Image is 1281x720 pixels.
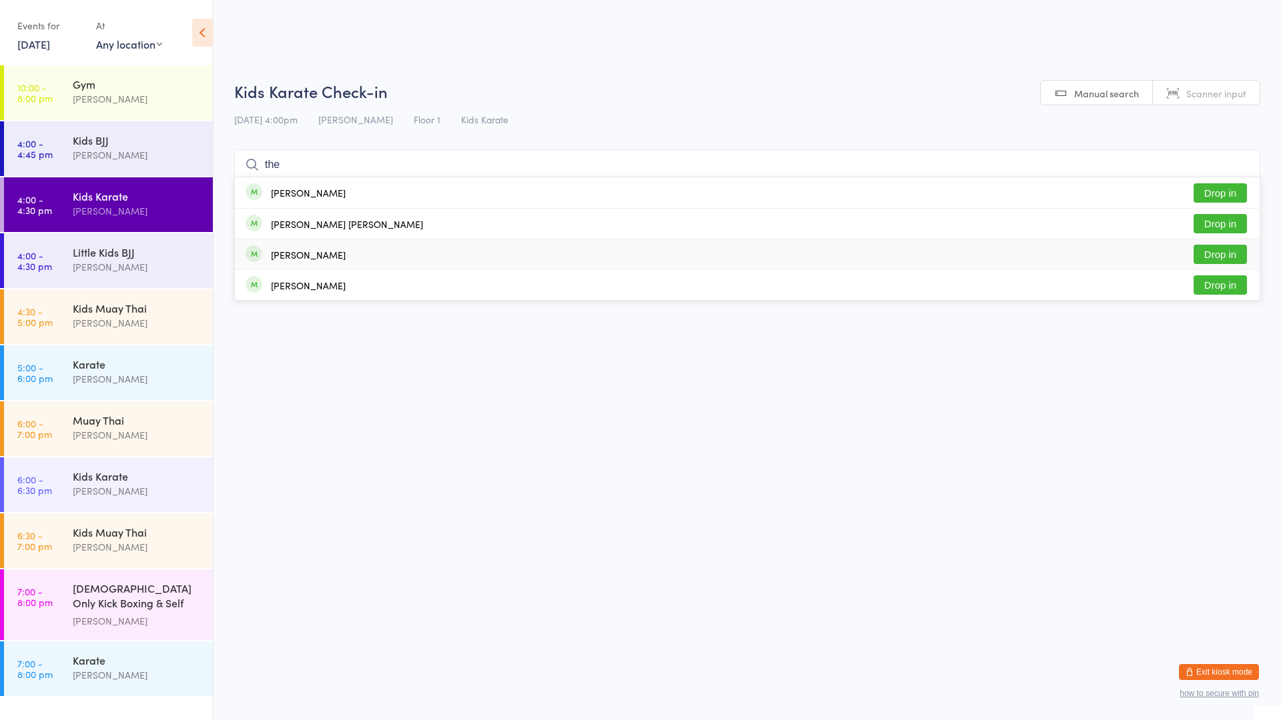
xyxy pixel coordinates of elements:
time: 4:30 - 5:00 pm [17,306,53,327]
div: [PERSON_NAME] [73,147,201,163]
div: [PERSON_NAME] [271,280,346,291]
span: [DATE] 4:00pm [234,113,298,126]
div: [PERSON_NAME] [73,91,201,107]
div: [PERSON_NAME] [73,427,201,443]
time: 6:00 - 6:30 pm [17,474,52,495]
div: Kids Muay Thai [73,301,201,315]
div: [PERSON_NAME] [73,613,201,629]
time: 4:00 - 4:30 pm [17,194,52,215]
span: Scanner input [1186,87,1246,100]
time: 7:00 - 8:00 pm [17,658,53,679]
div: At [96,15,162,37]
div: Karate [73,653,201,667]
time: 6:30 - 7:00 pm [17,530,52,551]
div: [PERSON_NAME] [271,249,346,260]
div: [PERSON_NAME] [73,315,201,331]
div: [PERSON_NAME] [73,259,201,275]
h2: Kids Karate Check-in [234,80,1260,102]
time: 10:00 - 8:00 pm [17,82,53,103]
a: 6:30 -7:00 pmKids Muay Thai[PERSON_NAME] [4,513,213,568]
div: Little Kids BJJ [73,245,201,259]
button: Drop in [1194,214,1247,233]
a: 6:00 -6:30 pmKids Karate[PERSON_NAME] [4,457,213,512]
button: Exit kiosk mode [1179,664,1259,680]
div: Events for [17,15,83,37]
div: Kids Karate [73,469,201,483]
div: [PERSON_NAME] [73,371,201,387]
button: how to secure with pin [1180,689,1259,698]
span: Manual search [1074,87,1139,100]
div: Kids Karate [73,189,201,203]
button: Drop in [1194,275,1247,295]
button: Drop in [1194,183,1247,203]
a: 4:00 -4:30 pmKids Karate[PERSON_NAME] [4,177,213,232]
div: Kids Muay Thai [73,525,201,539]
div: [PERSON_NAME] [73,539,201,555]
a: 10:00 -8:00 pmGym[PERSON_NAME] [4,65,213,120]
time: 4:00 - 4:30 pm [17,250,52,271]
div: Any location [96,37,162,51]
span: [PERSON_NAME] [318,113,393,126]
button: Drop in [1194,245,1247,264]
time: 7:00 - 8:00 pm [17,586,53,607]
time: 4:00 - 4:45 pm [17,138,53,159]
div: [PERSON_NAME] [73,203,201,219]
div: Kids BJJ [73,133,201,147]
span: Kids Karate [461,113,508,126]
a: 7:00 -8:00 pmKarate[PERSON_NAME] [4,641,213,696]
a: 6:00 -7:00 pmMuay Thai[PERSON_NAME] [4,401,213,456]
div: [PERSON_NAME] [73,667,201,683]
a: 4:30 -5:00 pmKids Muay Thai[PERSON_NAME] [4,289,213,344]
div: [PERSON_NAME] [271,187,346,198]
a: 4:00 -4:30 pmLittle Kids BJJ[PERSON_NAME] [4,233,213,288]
div: [PERSON_NAME] [PERSON_NAME] [271,219,423,229]
span: Floor 1 [414,113,440,126]
div: Gym [73,77,201,91]
time: 6:00 - 7:00 pm [17,418,52,439]
time: 5:00 - 6:00 pm [17,362,53,383]
a: 7:00 -8:00 pm[DEMOGRAPHIC_DATA] Only Kick Boxing & Self Defence[PERSON_NAME] [4,569,213,640]
a: [DATE] [17,37,50,51]
a: 4:00 -4:45 pmKids BJJ[PERSON_NAME] [4,121,213,176]
div: Muay Thai [73,413,201,427]
div: [PERSON_NAME] [73,483,201,499]
div: [DEMOGRAPHIC_DATA] Only Kick Boxing & Self Defence [73,581,201,613]
div: Karate [73,357,201,371]
a: 5:00 -6:00 pmKarate[PERSON_NAME] [4,345,213,400]
input: Search [234,149,1260,180]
